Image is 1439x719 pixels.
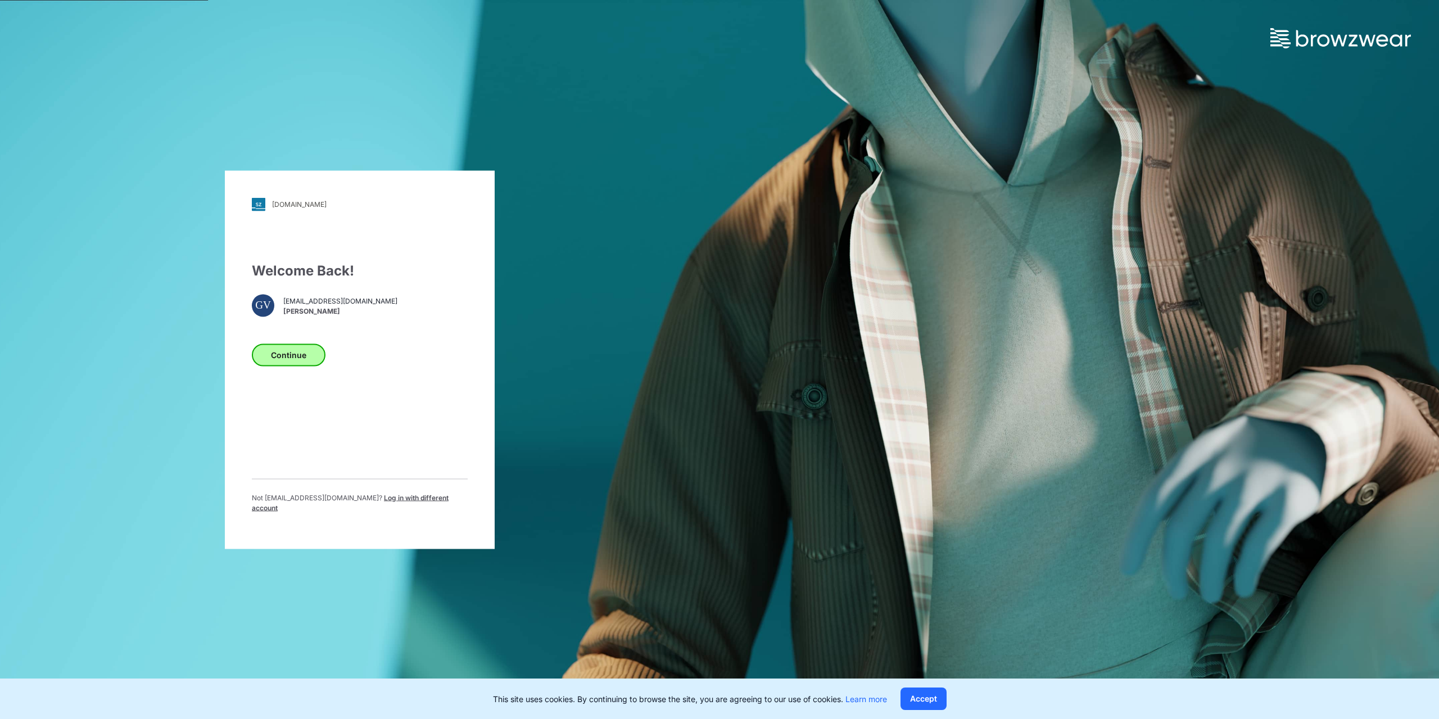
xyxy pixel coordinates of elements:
button: Continue [252,343,325,366]
img: browzwear-logo.73288ffb.svg [1270,28,1411,48]
div: [DOMAIN_NAME] [272,200,327,209]
div: Welcome Back! [252,260,468,281]
img: svg+xml;base64,PHN2ZyB3aWR0aD0iMjgiIGhlaWdodD0iMjgiIHZpZXdCb3g9IjAgMCAyOCAyOCIgZmlsbD0ibm9uZSIgeG... [252,197,265,211]
span: [PERSON_NAME] [283,306,397,316]
p: Not [EMAIL_ADDRESS][DOMAIN_NAME] ? [252,492,468,513]
p: This site uses cookies. By continuing to browse the site, you are agreeing to our use of cookies. [493,693,887,705]
button: Accept [900,688,947,710]
a: Learn more [845,694,887,704]
span: [EMAIL_ADDRESS][DOMAIN_NAME] [283,296,397,306]
div: GV [252,294,274,316]
a: [DOMAIN_NAME] [252,197,468,211]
